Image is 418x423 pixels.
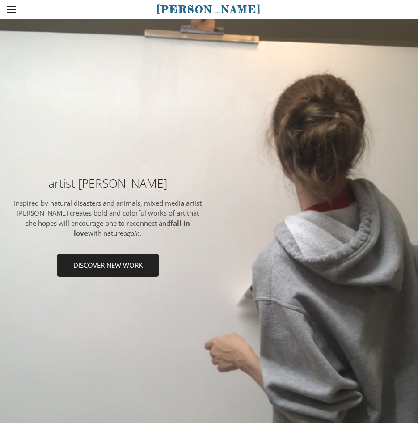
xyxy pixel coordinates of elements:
[13,198,203,238] div: Inspired by natural disasters and animals, mixed media artist [PERSON_NAME] ​creates bold and col...
[74,219,190,238] strong: fall in love
[58,255,158,276] span: Discover new work
[156,2,262,16] a: [PERSON_NAME]
[123,228,142,237] em: again.
[156,3,262,16] span: [PERSON_NAME]
[57,254,159,277] a: Discover new work
[13,178,203,189] h2: artist [PERSON_NAME]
